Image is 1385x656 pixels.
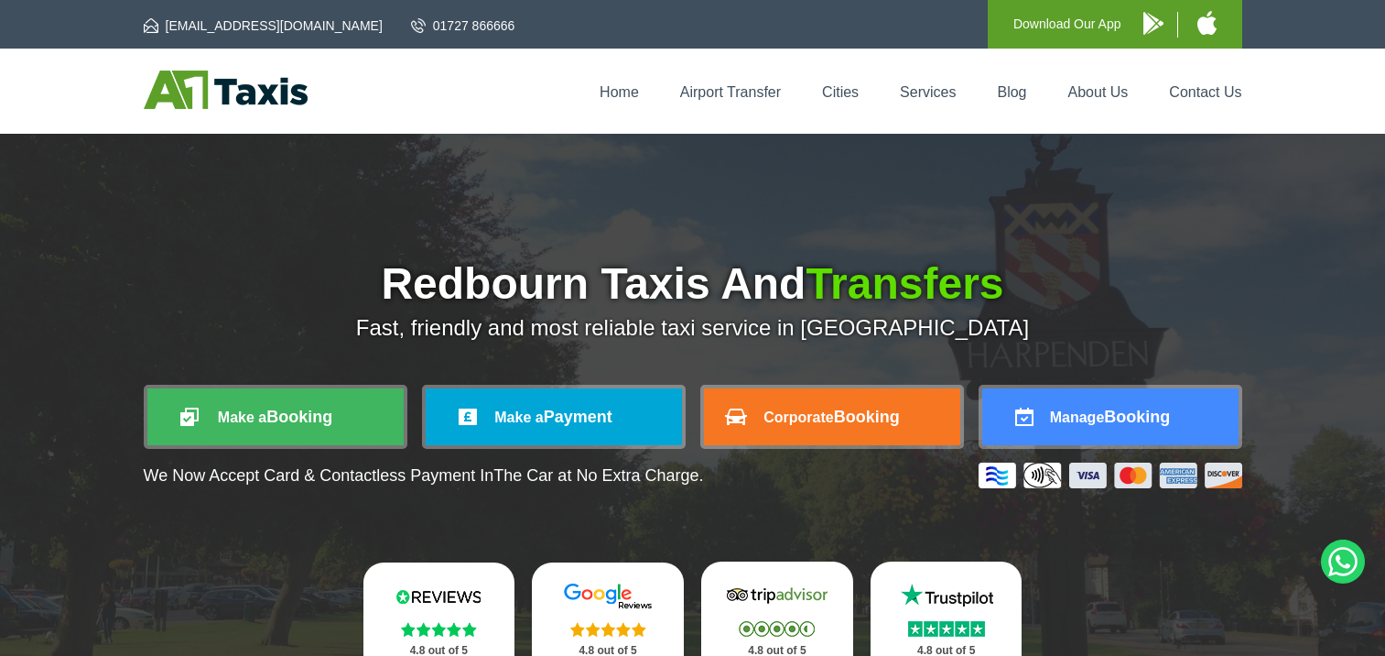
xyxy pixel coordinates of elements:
[979,463,1242,488] img: Credit And Debit Cards
[401,622,477,637] img: Stars
[997,84,1026,100] a: Blog
[908,621,985,637] img: Stars
[411,16,515,35] a: 01727 866666
[722,582,832,609] img: Tripadvisor
[147,388,404,445] a: Make aBooking
[144,16,383,35] a: [EMAIL_ADDRESS][DOMAIN_NAME]
[704,388,960,445] a: CorporateBooking
[1169,84,1241,100] a: Contact Us
[763,410,833,425] span: Corporate
[900,84,956,100] a: Services
[144,466,704,486] p: We Now Accept Card & Contactless Payment In
[494,410,543,425] span: Make a
[218,410,266,425] span: Make a
[822,84,859,100] a: Cities
[600,84,639,100] a: Home
[570,622,646,637] img: Stars
[680,84,781,100] a: Airport Transfer
[1050,410,1105,425] span: Manage
[144,71,308,109] img: A1 Taxis St Albans LTD
[739,621,815,637] img: Stars
[982,388,1239,445] a: ManageBooking
[384,583,493,610] img: Reviews.io
[144,315,1242,341] p: Fast, friendly and most reliable taxi service in [GEOGRAPHIC_DATA]
[1197,11,1217,35] img: A1 Taxis iPhone App
[1068,84,1129,100] a: About Us
[1013,13,1121,36] p: Download Our App
[144,262,1242,306] h1: Redbourn Taxis And
[892,582,1001,609] img: Trustpilot
[426,388,682,445] a: Make aPayment
[1143,12,1163,35] img: A1 Taxis Android App
[553,583,663,610] img: Google
[806,259,1003,308] span: Transfers
[493,466,703,485] span: The Car at No Extra Charge.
